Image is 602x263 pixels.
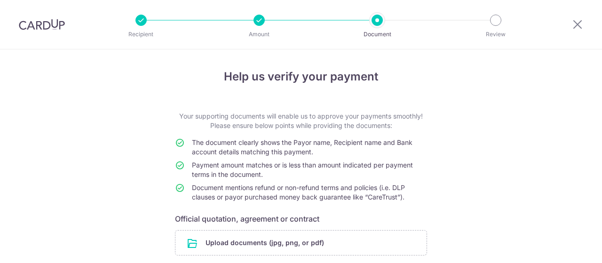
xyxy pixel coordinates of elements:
p: Recipient [106,30,176,39]
iframe: Opens a widget where you can find more information [542,235,593,258]
h6: Official quotation, agreement or contract [175,213,427,224]
span: Document mentions refund or non-refund terms and policies (i.e. DLP clauses or payor purchased mo... [192,183,405,201]
div: Upload documents (jpg, png, or pdf) [175,230,427,255]
img: CardUp [19,19,65,30]
h4: Help us verify your payment [175,68,427,85]
span: The document clearly shows the Payor name, Recipient name and Bank account details matching this ... [192,138,412,156]
p: Review [461,30,531,39]
p: Amount [224,30,294,39]
p: Document [342,30,412,39]
span: Payment amount matches or is less than amount indicated per payment terms in the document. [192,161,413,178]
p: Your supporting documents will enable us to approve your payments smoothly! Please ensure below p... [175,112,427,130]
